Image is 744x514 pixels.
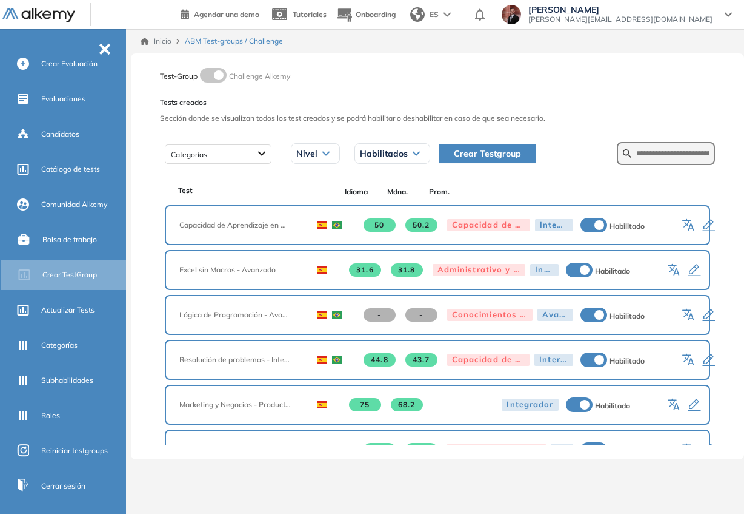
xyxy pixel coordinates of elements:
[41,375,93,386] span: Subhabilidades
[537,309,573,321] div: Avanzado
[526,373,744,514] iframe: Chat Widget
[595,266,630,276] span: Habilitado
[332,221,342,229] img: BRA
[530,264,558,276] div: Integrador
[229,72,290,81] span: Challenge Alkemy
[360,149,408,158] span: Habilitados
[332,356,342,364] img: BRA
[609,311,645,320] span: Habilitado
[317,266,327,274] img: ESP
[443,12,451,17] img: arrow
[332,311,342,319] img: BRA
[42,269,97,280] span: Crear TestGroup
[502,399,558,411] div: Integrador
[41,410,60,421] span: Roles
[2,8,75,23] img: Logo
[364,443,396,456] span: 91.7
[609,221,645,231] span: Habilitado
[609,356,645,365] span: Habilitado
[419,186,460,197] span: Prom.
[447,444,546,456] div: Administrativo y Gestión, Contable o Financiero
[141,36,171,47] a: Inicio
[179,265,301,276] span: Excel sin Macros - Avanzado
[296,149,317,158] span: Nivel
[349,263,381,277] span: 31.6
[41,129,79,140] span: Candidatos
[194,10,259,19] span: Agendar una demo
[405,308,437,322] span: -
[364,308,396,322] span: -
[430,9,439,20] span: ES
[405,218,437,232] span: 50.2
[528,5,712,15] span: [PERSON_NAME]
[335,186,377,197] span: Idioma
[179,444,301,455] span: Ofimática
[454,147,521,160] span: Crear Testgroup
[405,443,437,456] span: 87.1
[364,218,396,232] span: 50
[317,356,327,364] img: ESP
[317,311,327,319] img: ESP
[356,10,396,19] span: Onboarding
[391,398,423,411] span: 68.2
[349,398,381,411] span: 75
[526,373,744,514] div: Widget de chat
[535,219,573,231] div: Integrador
[317,221,327,229] img: ESP
[41,340,78,351] span: Categorías
[439,144,536,163] button: Crear Testgroup
[391,263,423,277] span: 31.8
[41,445,108,456] span: Reiniciar testgroups
[377,186,419,197] span: Mdna.
[447,309,533,321] div: Conocimientos fundacionales
[42,234,97,245] span: Bolsa de trabajo
[317,401,327,408] img: ESP
[364,353,396,367] span: 44.8
[179,220,301,231] span: Capacidad de Aprendizaje en Adultos
[336,2,396,28] button: Onboarding
[41,58,98,69] span: Crear Evaluación
[178,185,193,196] span: Test
[160,113,715,124] span: Sección donde se visualizan todos los test creados y se podrá habilitar o deshabilitar en caso de...
[179,354,301,365] span: Resolución de problemas - Intermedio
[160,97,715,108] span: Tests creados
[410,7,425,22] img: world
[160,72,198,81] span: Test-Group
[293,10,327,19] span: Tutoriales
[185,36,283,47] span: ABM Test-groups / Challenge
[534,354,573,366] div: Intermedio
[41,93,85,104] span: Evaluaciones
[179,309,301,320] span: Lógica de Programación - Avanzado
[179,399,301,410] span: Marketing y Negocios - Product Owner
[528,15,712,24] span: [PERSON_NAME][EMAIL_ADDRESS][DOMAIN_NAME]
[181,6,259,21] a: Agendar una demo
[447,354,530,366] div: Capacidad de Pensamiento
[41,199,107,210] span: Comunidad Alkemy
[41,305,95,316] span: Actualizar Tests
[41,481,85,492] span: Cerrar sesión
[405,353,437,367] span: 43.7
[41,164,100,175] span: Catálogo de tests
[447,219,530,231] div: Capacidad de Pensamiento
[433,264,526,276] div: Administrativo y Gestión, Contable o Financiero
